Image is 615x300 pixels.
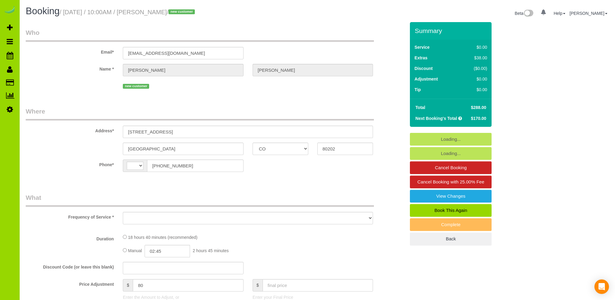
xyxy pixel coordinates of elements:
[461,65,487,71] div: ($0.00)
[515,11,534,16] a: Beta
[414,55,427,61] label: Extras
[123,143,243,155] input: City*
[594,279,609,294] div: Open Intercom Messenger
[263,279,373,292] input: final price
[414,76,438,82] label: Adjustment
[471,116,486,121] span: $170.00
[26,28,374,42] legend: Who
[4,6,16,15] img: Automaid Logo
[147,160,243,172] input: Phone*
[414,44,430,50] label: Service
[26,107,374,120] legend: Where
[410,161,492,174] a: Cancel Booking
[26,6,60,16] span: Booking
[461,87,487,93] div: $0.00
[21,279,118,287] label: Price Adjustment
[123,64,243,76] input: First Name*
[415,116,457,121] strong: Next Booking's Total
[193,248,229,253] span: 2 hours 45 minutes
[21,47,118,55] label: Email*
[461,55,487,61] div: $38.00
[128,235,198,240] span: 18 hours 40 minutes (recommended)
[554,11,565,16] a: Help
[410,176,492,188] a: Cancel Booking with 25.00% Fee
[21,212,118,220] label: Frequency of Service *
[21,126,118,134] label: Address*
[167,9,197,15] span: /
[410,190,492,203] a: View Changes
[317,143,373,155] input: Zip Code*
[21,64,118,72] label: Name *
[410,204,492,217] a: Book This Again
[253,279,263,292] span: $
[123,47,243,59] input: Email*
[253,64,373,76] input: Last Name*
[461,44,487,50] div: $0.00
[123,84,149,89] span: new customer
[570,11,607,16] a: [PERSON_NAME]
[415,27,489,34] h3: Summary
[168,9,195,14] span: new customer
[410,232,492,245] a: Back
[417,179,484,184] span: Cancel Booking with 25.00% Fee
[414,87,421,93] label: Tip
[21,234,118,242] label: Duration
[461,76,487,82] div: $0.00
[128,248,142,253] span: Manual
[415,105,425,110] strong: Total
[60,9,197,15] small: / [DATE] / 10:00AM / [PERSON_NAME]
[21,160,118,168] label: Phone*
[471,105,486,110] span: $288.00
[414,65,433,71] label: Discount
[123,279,133,292] span: $
[26,193,374,207] legend: What
[21,262,118,270] label: Discount Code (or leave this blank)
[523,10,533,18] img: New interface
